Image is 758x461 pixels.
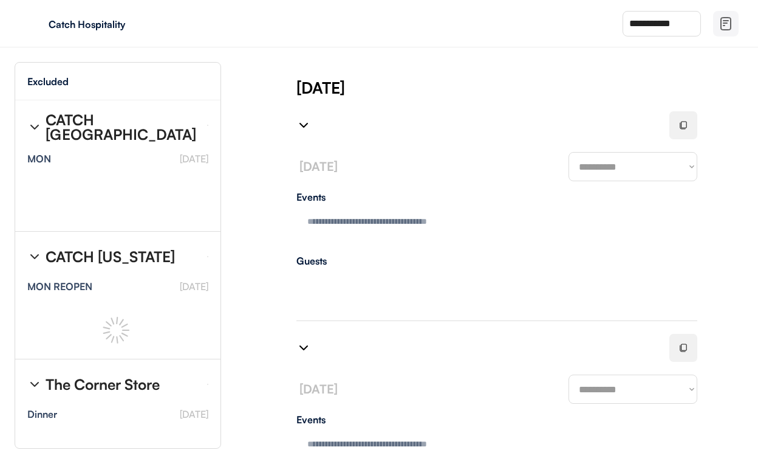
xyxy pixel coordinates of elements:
img: chevron-right%20%281%29.svg [27,120,42,134]
div: CATCH [US_STATE] [46,249,175,264]
div: Events [296,192,697,202]
font: [DATE] [180,280,208,293]
div: Events [296,415,697,425]
div: Guests [296,256,697,266]
img: chevron-right%20%281%29.svg [296,341,311,355]
div: Dinner [27,409,57,419]
div: MON [27,154,51,164]
img: yH5BAEAAAAALAAAAAABAAEAAAIBRAA7 [24,14,44,33]
img: file-02.svg [719,16,733,31]
font: [DATE] [299,381,338,397]
div: Catch Hospitality [49,19,202,29]
img: chevron-right%20%281%29.svg [27,377,42,392]
div: Excluded [27,77,69,86]
img: chevron-right%20%281%29.svg [296,118,311,133]
div: [DATE] [296,77,758,99]
img: chevron-right%20%281%29.svg [27,249,42,264]
div: The Corner Store [46,377,160,392]
font: [DATE] [180,153,208,165]
div: MON REOPEN [27,282,92,291]
div: CATCH [GEOGRAPHIC_DATA] [46,113,197,142]
font: [DATE] [299,159,338,174]
font: [DATE] [180,408,208,420]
